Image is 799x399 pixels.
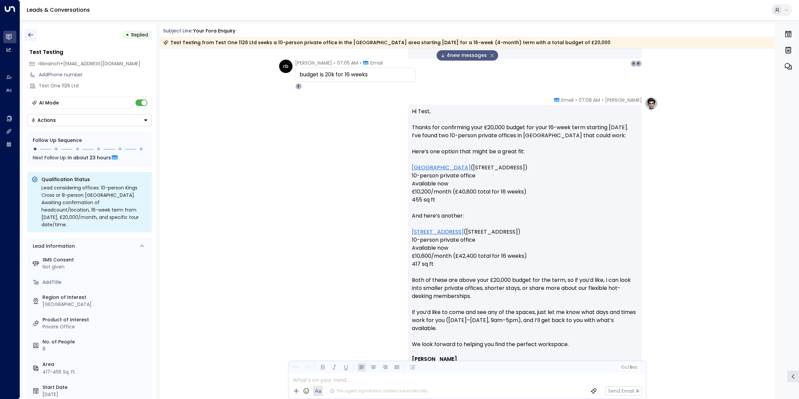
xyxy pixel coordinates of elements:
[370,60,383,66] span: Email
[42,338,149,345] label: No. of People
[441,52,487,59] span: 4 new message s
[27,114,152,126] div: Button group with a nested menu
[42,316,149,323] label: Product of Interest
[33,154,146,161] div: Next Follow Up:
[279,60,293,73] div: rb
[575,97,577,103] span: •
[42,361,149,368] label: Area
[579,97,600,103] span: 07:08 AM
[412,228,464,236] a: [STREET_ADDRESS]
[334,60,335,66] span: •
[42,391,149,398] div: [DATE]
[412,355,457,363] font: [PERSON_NAME]
[42,345,149,352] div: 8
[42,294,149,301] label: Region of Interest
[412,164,471,172] a: [GEOGRAPHIC_DATA]
[27,114,152,126] button: Actions
[30,243,75,250] div: Lead Information
[627,365,629,370] span: |
[27,6,90,14] a: Leads & Conversations
[33,137,146,144] div: Follow Up Sequence
[295,60,332,66] span: [PERSON_NAME]
[38,60,140,67] span: rkbrainch+1126@live.co.uk
[360,60,361,66] span: •
[39,71,152,78] div: AddPhone number
[42,384,149,391] label: Start Date
[561,97,574,103] span: Email
[605,97,642,103] span: [PERSON_NAME]
[39,99,59,106] div: AI Mode
[602,97,603,103] span: •
[291,363,299,372] button: Undo
[42,323,149,330] div: Private Office
[41,176,148,183] p: Qualification Status
[621,365,637,370] span: Cc Bcc
[303,363,311,372] button: Redo
[163,27,193,34] span: Subject Line:
[295,83,302,90] div: E
[29,48,152,56] div: Test Testing
[163,39,610,46] div: Test Testing from Test One 1126 Ltd seeks a 10-person private office in the [GEOGRAPHIC_DATA] are...
[42,369,76,376] div: 417-455 Sq. ft.
[618,364,640,371] button: Cc|Bcc
[39,82,152,89] div: Test One 1126 Ltd
[330,388,428,394] div: The agent signature is added automatically
[31,117,56,123] div: Actions
[412,107,638,356] p: Hi Test, Thanks for confirming your £20,000 budget for your 16-week term starting [DATE]. I’ve fo...
[68,154,111,161] span: In about 23 hours
[437,50,498,61] div: 4new messages
[126,29,129,41] div: •
[300,71,411,79] div: budget is 20k for 16 weeks
[337,60,358,66] span: 07:05 AM
[193,27,235,34] div: Your Fora Enquiry
[131,31,148,38] span: Replied
[42,279,149,286] div: AddTitle
[645,97,658,110] img: profile-logo.png
[42,263,149,270] div: Not given
[42,301,149,308] div: [GEOGRAPHIC_DATA]
[42,256,149,263] label: SMS Consent
[41,184,148,228] div: Lead considering offices: 10-person Kings Cross or 8-person [GEOGRAPHIC_DATA]. Awaiting confirmat...
[38,60,140,67] span: rkbrainch+[EMAIL_ADDRESS][DOMAIN_NAME]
